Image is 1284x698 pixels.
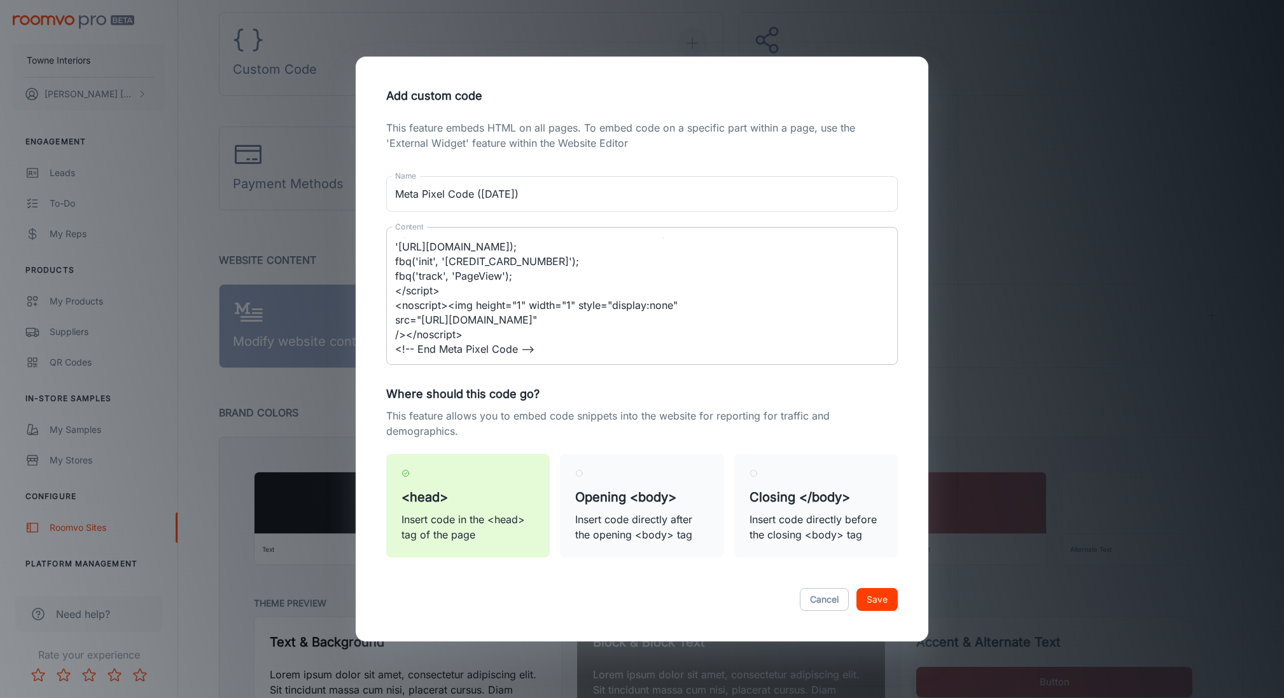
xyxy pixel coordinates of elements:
button: Save [856,588,898,611]
p: This feature embeds HTML on all pages. To embed code on a specific part within a page, use the 'E... [386,120,898,151]
p: This feature allows you to embed code snippets into the website for reporting for traffic and dem... [386,408,898,439]
textarea: <!-- Meta Pixel Code --> <script> !function(f,b,e,v,n,t,s) {if(f.fbq)return;n=f.fbq=function(){n.... [395,238,889,355]
button: Cancel [800,588,849,611]
p: Insert code directly before the closing <body> tag [750,512,883,542]
label: Name [395,170,416,181]
label: <head>Insert code in the <head> tag of the page [386,454,550,558]
h5: Opening <body> [575,488,708,507]
p: Insert code in the <head> tag of the page [401,512,534,542]
h6: Where should this code go? [386,385,898,403]
h2: Add custom code [371,72,913,120]
h5: <head> [401,488,534,507]
label: Opening <body>Insert code directly after the opening <body> tag [560,454,723,558]
input: Set a name for your code snippet [386,176,898,212]
p: Insert code directly after the opening <body> tag [575,512,708,542]
label: Content [395,221,423,232]
h5: Closing </body> [750,488,883,507]
label: Closing </body>Insert code directly before the closing <body> tag [734,454,898,558]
